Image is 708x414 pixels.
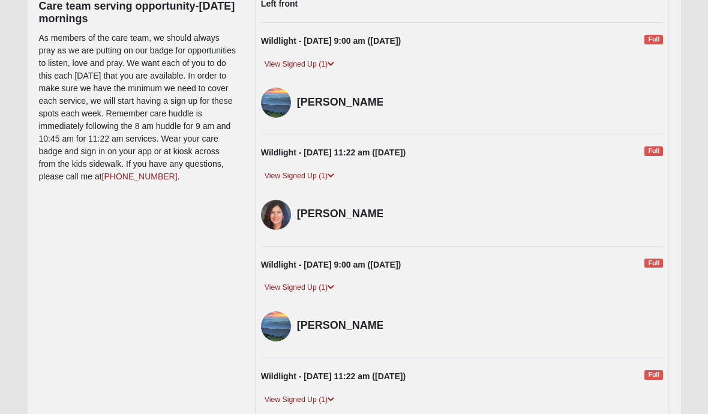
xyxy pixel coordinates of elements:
a: View Signed Up (1) [261,58,338,71]
span: Full [644,146,663,156]
p: As members of the care team, we should always pray as we are putting on our badge for opportuniti... [39,32,237,183]
h4: [PERSON_NAME] [297,208,388,221]
strong: Wildlight - [DATE] 9:00 am ([DATE]) [261,260,401,269]
span: Full [644,35,663,44]
strong: Wildlight - [DATE] 9:00 am ([DATE]) [261,36,401,46]
a: View Signed Up (1) [261,170,338,182]
span: Full [644,259,663,268]
h4: [PERSON_NAME] [297,319,388,332]
span: Full [644,370,663,380]
img: Jim Speed [261,311,291,341]
strong: Wildlight - [DATE] 11:22 am ([DATE]) [261,371,406,381]
a: View Signed Up (1) [261,281,338,294]
strong: Wildlight - [DATE] 11:22 am ([DATE]) [261,148,406,157]
a: [PHONE_NUMBER] [102,172,178,181]
img: Susie Stewart [261,200,291,230]
img: Jim Speed [261,88,291,118]
a: View Signed Up (1) [261,394,338,406]
h4: [PERSON_NAME] [297,96,388,109]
